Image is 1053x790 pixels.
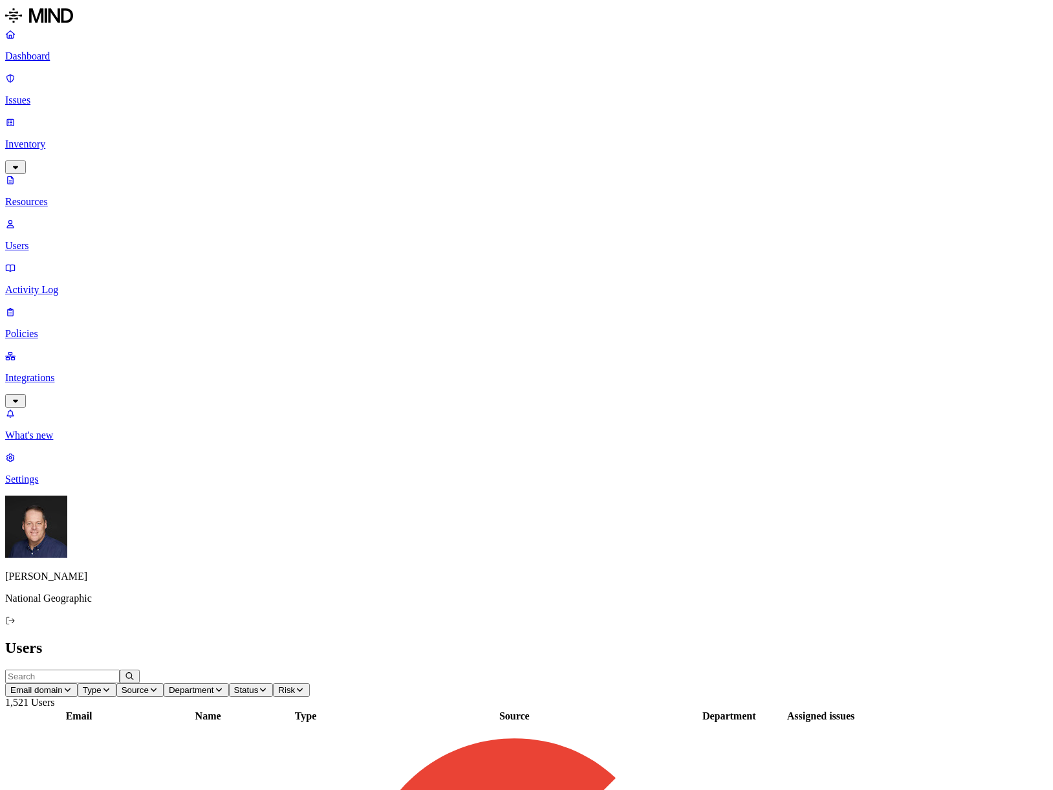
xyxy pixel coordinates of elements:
div: Department [682,710,776,722]
p: Dashboard [5,50,1048,62]
p: Policies [5,328,1048,340]
input: Search [5,670,120,683]
p: Issues [5,94,1048,106]
span: Source [122,685,149,695]
span: Status [234,685,259,695]
h2: Users [5,639,1048,657]
span: Department [169,685,214,695]
div: Type [265,710,346,722]
div: Email [7,710,151,722]
div: Name [153,710,263,722]
span: 1,521 Users [5,697,54,708]
p: Resources [5,196,1048,208]
img: MIND [5,5,73,26]
p: What's new [5,430,1048,441]
p: National Geographic [5,593,1048,604]
div: Source [349,710,680,722]
p: Integrations [5,372,1048,384]
span: Risk [278,685,295,695]
span: Type [83,685,102,695]
p: Inventory [5,138,1048,150]
img: Mark DeCarlo [5,496,67,558]
p: Activity Log [5,284,1048,296]
p: Users [5,240,1048,252]
p: Settings [5,474,1048,485]
span: Email domain [10,685,63,695]
div: Assigned issues [778,710,863,722]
